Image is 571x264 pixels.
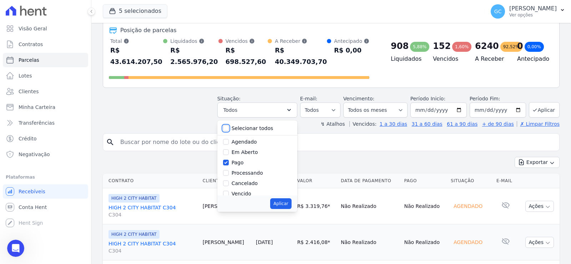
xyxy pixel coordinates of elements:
[29,30,137,46] div: Dia 11 no relatório soma R$ 19.017,19
[11,73,111,80] div: [PERSON_NAME], bom dia! Como vai?
[19,88,39,95] span: Clientes
[19,188,45,195] span: Recebíveis
[77,189,131,196] div: Combinado, obrigada
[232,160,244,165] label: Pago
[103,4,167,18] button: 5 selecionados
[6,30,137,52] div: Giovana diz…
[19,204,47,211] span: Conta Hent
[5,3,18,16] button: go back
[401,224,448,260] td: Não Realizado
[19,72,32,79] span: Lotes
[110,38,163,45] div: Total
[108,211,197,218] span: C304
[529,102,560,118] button: Aplicar
[410,42,429,52] div: 5,88%
[482,121,514,127] a: + de 90 dias
[108,230,160,239] span: HIGH 2 CITY HABITAT
[525,201,554,212] button: Ações
[451,237,485,247] div: Agendado
[3,131,88,146] a: Crédito
[448,174,494,188] th: Situação
[232,180,258,186] label: Cancelado
[3,116,88,130] a: Transferências
[34,209,40,215] button: Upload do anexo
[6,68,117,108] div: [PERSON_NAME], bom dia! Como vai?Giovana, estou em atendimento mas logo em seguida irei verificar...
[3,100,88,114] a: Minha Carteira
[494,9,502,14] span: GC
[6,135,137,185] div: Adriane diz…
[411,121,442,127] a: 31 a 60 dias
[217,96,241,101] label: Situação:
[19,25,47,32] span: Visão Geral
[3,37,88,51] a: Contratos
[19,135,37,142] span: Crédito
[11,140,111,154] div: Combinado Giovana. Obrigada pela informação.
[6,114,137,135] div: Giovana diz…
[494,174,518,188] th: E-mail
[3,184,88,199] a: Recebíveis
[447,121,477,127] a: 61 a 90 dias
[525,237,554,248] button: Ações
[256,239,273,245] a: [DATE]
[217,103,297,118] button: Todos
[103,174,200,188] th: Contrato
[19,119,55,126] span: Transferências
[334,45,369,56] div: R$ 0,00
[525,42,544,52] div: 0,00%
[72,185,137,200] div: Combinado, obrigada
[11,173,46,178] div: Adriane • Há 2h
[270,198,291,209] button: Aplicar
[108,194,160,203] span: HIGH 2 CITY HABITAT
[19,151,50,158] span: Negativação
[509,5,557,12] p: [PERSON_NAME]
[433,55,464,63] h4: Vencidos
[3,147,88,161] a: Negativação
[320,121,345,127] label: ↯ Atalhos
[35,4,56,9] h1: Adriane
[6,52,137,68] div: Adriane diz…
[380,121,407,127] a: 1 a 30 dias
[294,188,338,224] td: R$ 3.319,76
[125,3,138,16] div: Fechar
[509,12,557,18] p: Ver opções
[11,83,111,104] div: Giovana, estou em atendimento mas logo em seguida irei verificar. Qual o empreendimento por favor?
[32,53,39,60] img: Profile image for Adriane
[349,121,377,127] label: Vencidos:
[3,69,88,83] a: Lotes
[470,95,526,103] label: Período Fim:
[34,35,131,42] div: Dia 11 no relatório soma R$ 19.017,19
[3,84,88,99] a: Clientes
[106,138,115,146] i: search
[300,96,318,101] label: E-mail:
[108,204,197,218] a: HIGH 2 CITY HABITAT C304C304
[3,200,88,214] a: Conta Hent
[226,45,268,68] div: R$ 698.527,60
[475,55,506,63] h4: A Receber
[11,209,17,215] button: Selecionador de Emoji
[391,55,421,63] h4: Liquidados
[410,96,445,101] label: Período Inicío:
[334,38,369,45] div: Antecipado
[6,135,117,172] div: Combinado Giovana. Obrigada pela informação.Assim que finalizar o atendimento, irei verificar. ; ...
[294,174,338,188] th: Valor
[122,206,134,218] button: Enviar uma mensagem
[108,240,197,254] a: HIGH 2 CITY HABITAT C304C304
[338,224,401,260] td: Não Realizado
[232,139,257,145] label: Agendado
[22,209,28,215] button: Selecionador de GIF
[19,104,55,111] span: Minha Carteira
[343,96,374,101] label: Vencimento:
[46,118,131,125] div: Tudo certo, e você? Seria o High 2
[41,53,111,60] div: joined the conversation
[170,45,218,68] div: R$ 2.565.976,20
[200,188,253,224] td: [PERSON_NAME]
[170,38,218,45] div: Liquidados
[391,40,409,52] div: 908
[401,174,448,188] th: Pago
[6,185,137,209] div: Giovana diz…
[35,9,46,16] p: Ativo
[232,125,273,131] label: Selecionar todos
[451,201,485,211] div: Agendado
[19,41,43,48] span: Contratos
[116,135,556,149] input: Buscar por nome do lote ou do cliente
